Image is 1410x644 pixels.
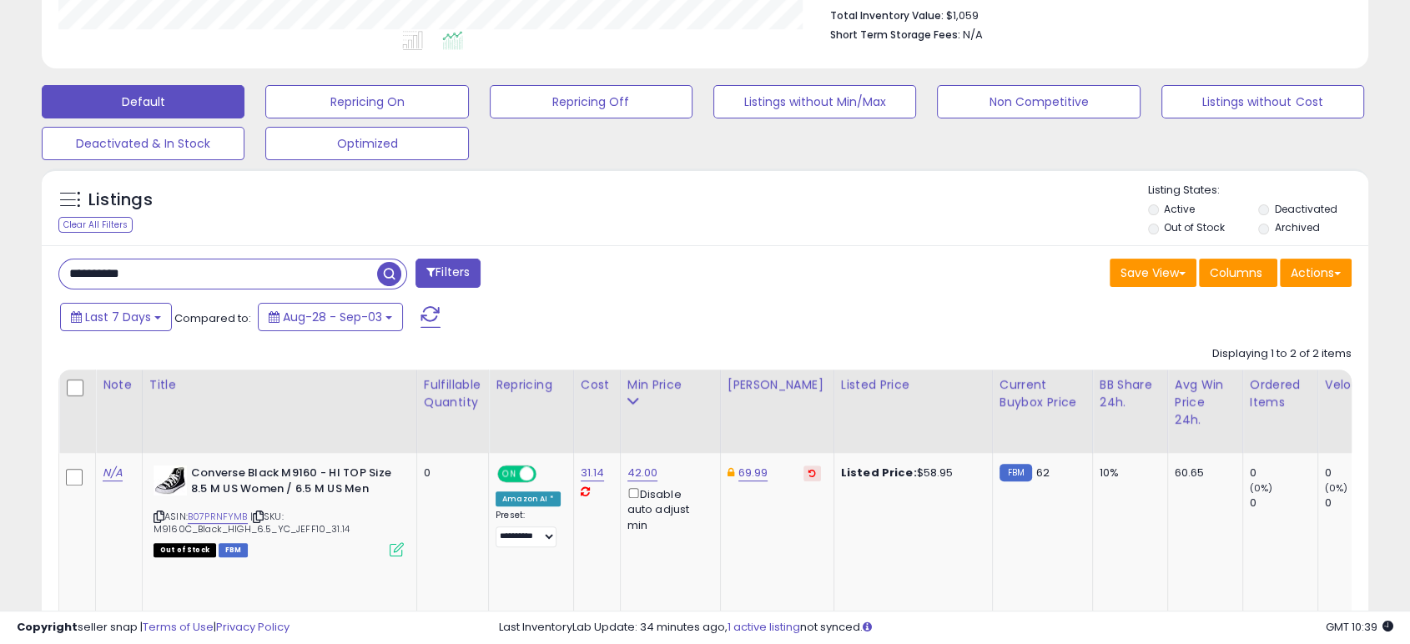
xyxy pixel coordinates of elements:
[154,510,350,535] span: | SKU: M9160C_Black_HIGH_6.5_YC_JEFF10_31.14
[1100,465,1155,480] div: 10%
[728,376,827,394] div: [PERSON_NAME]
[143,619,214,635] a: Terms of Use
[424,465,476,480] div: 0
[1325,481,1348,495] small: (0%)
[937,85,1140,118] button: Non Competitive
[496,510,561,547] div: Preset:
[499,620,1394,636] div: Last InventoryLab Update: 34 minutes ago, not synced.
[1250,481,1273,495] small: (0%)
[963,27,983,43] span: N/A
[424,376,481,411] div: Fulfillable Quantity
[1326,619,1393,635] span: 2025-09-11 10:39 GMT
[149,376,410,394] div: Title
[841,376,985,394] div: Listed Price
[1164,202,1195,216] label: Active
[713,85,916,118] button: Listings without Min/Max
[415,259,481,288] button: Filters
[1325,376,1386,394] div: Velocity
[1036,465,1050,480] span: 62
[283,309,382,325] span: Aug-28 - Sep-03
[174,310,251,326] span: Compared to:
[1280,259,1352,287] button: Actions
[17,620,290,636] div: seller snap | |
[258,303,403,331] button: Aug-28 - Sep-03
[534,467,561,481] span: OFF
[188,510,248,524] a: B07PRNFYMB
[17,619,78,635] strong: Copyright
[154,543,216,557] span: All listings that are currently out of stock and unavailable for purchase on Amazon
[42,127,244,160] button: Deactivated & In Stock
[1175,376,1236,429] div: Avg Win Price 24h.
[581,465,605,481] a: 31.14
[627,465,658,481] a: 42.00
[265,127,468,160] button: Optimized
[1275,202,1337,216] label: Deactivated
[1175,465,1230,480] div: 60.65
[728,619,800,635] a: 1 active listing
[58,217,133,233] div: Clear All Filters
[627,485,708,533] div: Disable auto adjust min
[841,465,917,480] b: Listed Price:
[496,491,561,506] div: Amazon AI *
[1100,376,1161,411] div: BB Share 24h.
[154,465,404,555] div: ASIN:
[496,376,567,394] div: Repricing
[103,376,135,394] div: Note
[1212,346,1352,362] div: Displaying 1 to 2 of 2 items
[1148,183,1368,199] p: Listing States:
[490,85,692,118] button: Repricing Off
[1164,220,1225,234] label: Out of Stock
[738,465,768,481] a: 69.99
[103,465,123,481] a: N/A
[1275,220,1320,234] label: Archived
[1325,465,1392,480] div: 0
[1250,496,1317,511] div: 0
[42,85,244,118] button: Default
[1000,376,1085,411] div: Current Buybox Price
[499,467,520,481] span: ON
[154,465,187,496] img: 41hJfq5KQnS._SL40_.jpg
[1325,496,1392,511] div: 0
[219,543,249,557] span: FBM
[581,376,613,394] div: Cost
[265,85,468,118] button: Repricing On
[830,28,960,42] b: Short Term Storage Fees:
[1110,259,1196,287] button: Save View
[191,465,394,501] b: Converse Black M9160 - HI TOP Size 8.5 M US Women / 6.5 M US Men
[1000,464,1032,481] small: FBM
[1210,264,1262,281] span: Columns
[1199,259,1277,287] button: Columns
[1250,376,1311,411] div: Ordered Items
[88,189,153,212] h5: Listings
[1161,85,1364,118] button: Listings without Cost
[830,8,944,23] b: Total Inventory Value:
[627,376,713,394] div: Min Price
[216,619,290,635] a: Privacy Policy
[85,309,151,325] span: Last 7 Days
[830,4,1339,24] li: $1,059
[60,303,172,331] button: Last 7 Days
[841,465,979,480] div: $58.95
[1250,465,1317,480] div: 0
